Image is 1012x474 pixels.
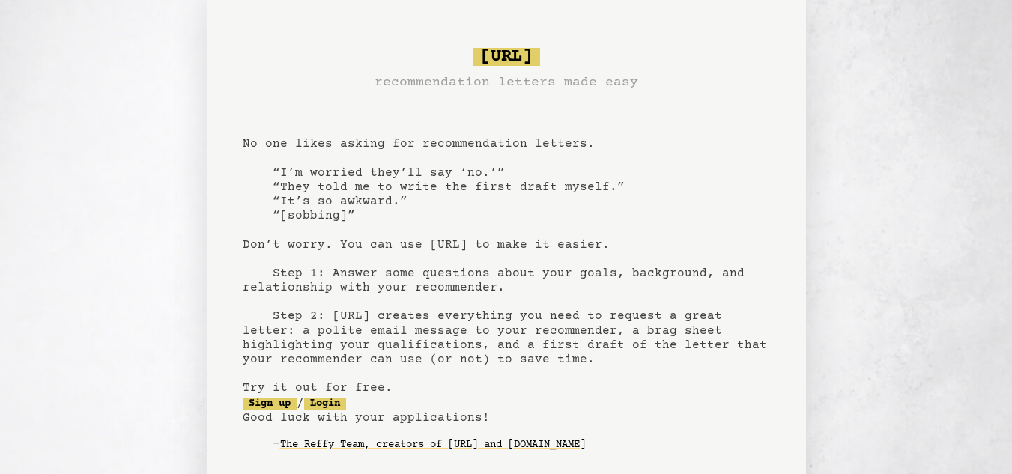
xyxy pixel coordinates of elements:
[243,398,297,410] a: Sign up
[375,72,638,93] h3: recommendation letters made easy
[473,48,540,66] span: [URL]
[304,398,346,410] a: Login
[280,433,586,457] a: The Reffy Team, creators of [URL] and [DOMAIN_NAME]
[273,437,770,452] div: -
